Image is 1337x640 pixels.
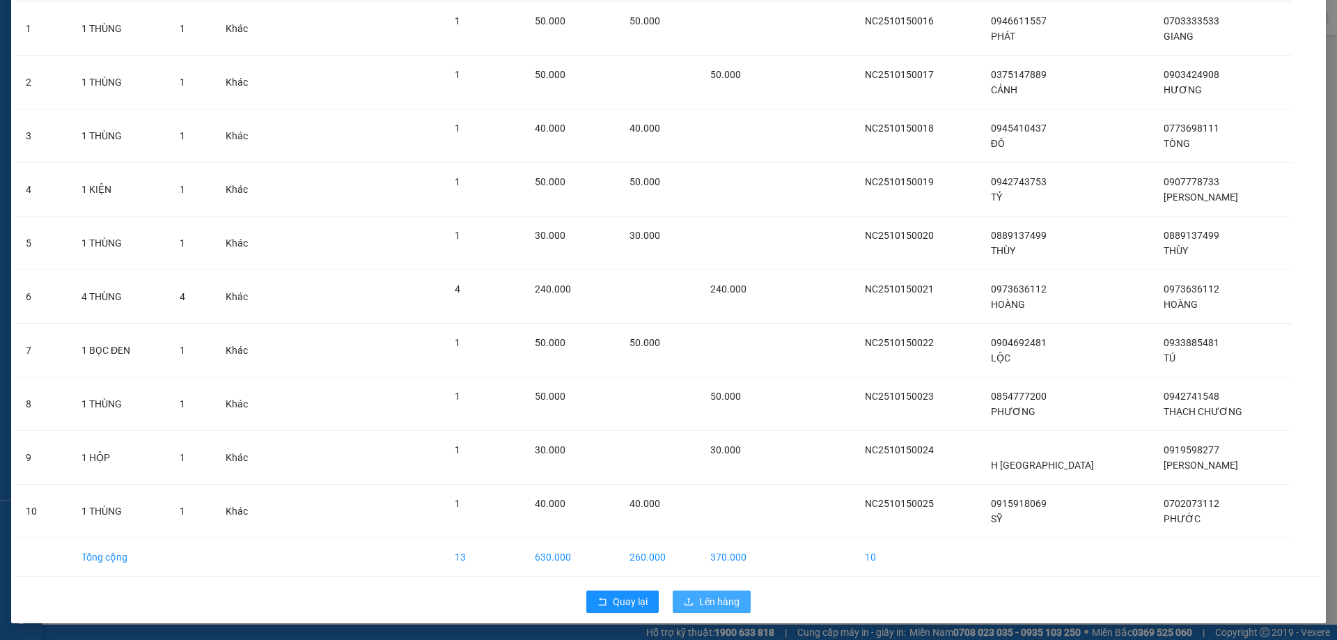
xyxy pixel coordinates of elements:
td: 1 HỘP [70,431,169,485]
span: 1 [455,498,460,509]
span: HOÀNG [991,299,1025,310]
span: PHƯƠNG [991,406,1035,417]
span: Quay lại [613,594,648,609]
span: 1 [180,77,185,88]
td: 3 [15,109,70,163]
td: 5 [15,217,70,270]
span: Lên hàng [699,594,740,609]
span: 50.000 [630,337,660,348]
td: Khác [214,431,276,485]
span: 40.000 [535,498,565,509]
span: 0942741548 [1164,391,1219,402]
td: 1 THÙNG [70,109,169,163]
span: 50.000 [535,391,565,402]
span: 1 [455,15,460,26]
span: 1 [180,506,185,517]
td: 4 [15,163,70,217]
td: Khác [214,324,276,377]
span: TỶ [991,192,1002,203]
span: 40.000 [630,498,660,509]
span: NC2510150021 [865,283,934,295]
td: Khác [214,2,276,56]
td: Khác [214,56,276,109]
b: GỬI : Bến xe Năm Căn [6,87,196,110]
span: 0703333533 [1164,15,1219,26]
span: HOÀNG [1164,299,1198,310]
span: 1 [455,123,460,134]
span: TÒNG [1164,138,1190,149]
span: CẢNH [991,84,1017,95]
span: THẠCH CHƯƠNG [1164,406,1242,417]
span: [PERSON_NAME] [1164,192,1238,203]
span: 0933885481 [1164,337,1219,348]
span: 1 [455,69,460,80]
span: NC2510150017 [865,69,934,80]
td: 1 THÙNG [70,2,169,56]
span: 0945410437 [991,123,1047,134]
span: phone [80,51,91,62]
span: 1 [455,444,460,455]
span: 1 [455,337,460,348]
span: 0942743753 [991,176,1047,187]
span: ĐÔ [991,138,1005,149]
td: 9 [15,431,70,485]
td: 630.000 [524,538,618,577]
span: 30.000 [710,444,741,455]
li: 85 [PERSON_NAME] [6,31,265,48]
span: GIANG [1164,31,1194,42]
span: NC2510150016 [865,15,934,26]
td: 10 [854,538,980,577]
span: 50.000 [710,391,741,402]
b: [PERSON_NAME] [80,9,197,26]
span: 0702073112 [1164,498,1219,509]
td: Khác [214,377,276,431]
li: 02839.63.63.63 [6,48,265,65]
span: 0973636112 [1164,283,1219,295]
td: 1 BỌC ĐEN [70,324,169,377]
span: 50.000 [535,69,565,80]
span: 240.000 [535,283,571,295]
span: 50.000 [535,176,565,187]
span: rollback [597,597,607,608]
span: 30.000 [535,230,565,241]
span: 1 [180,130,185,141]
span: HƯƠNG [1164,84,1202,95]
span: 4 [455,283,460,295]
span: 1 [455,391,460,402]
span: 240.000 [710,283,746,295]
span: 1 [180,184,185,195]
span: 0915918069 [991,498,1047,509]
span: 1 [180,237,185,249]
span: [PERSON_NAME] [1164,460,1238,471]
span: 0946611557 [991,15,1047,26]
span: SỸ [991,513,1002,524]
td: Tổng cộng [70,538,169,577]
span: NC2510150024 [865,444,934,455]
span: 0375147889 [991,69,1047,80]
span: NC2510150023 [865,391,934,402]
span: 1 [180,398,185,409]
td: 1 THÙNG [70,377,169,431]
td: 13 [444,538,523,577]
span: 30.000 [630,230,660,241]
td: 1 THÙNG [70,56,169,109]
span: environment [80,33,91,45]
span: TÚ [1164,352,1175,364]
span: THÙY [991,245,1015,256]
span: 0854777200 [991,391,1047,402]
td: 2 [15,56,70,109]
td: 10 [15,485,70,538]
span: 30.000 [535,444,565,455]
span: 0773698111 [1164,123,1219,134]
td: 6 [15,270,70,324]
span: NC2510150019 [865,176,934,187]
span: 1 [180,23,185,34]
span: 0907778733 [1164,176,1219,187]
td: Khác [214,163,276,217]
span: 0903424908 [1164,69,1219,80]
span: THÙY [1164,245,1188,256]
span: NC2510150022 [865,337,934,348]
td: Khác [214,270,276,324]
span: upload [684,597,694,608]
span: NC2510150018 [865,123,934,134]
